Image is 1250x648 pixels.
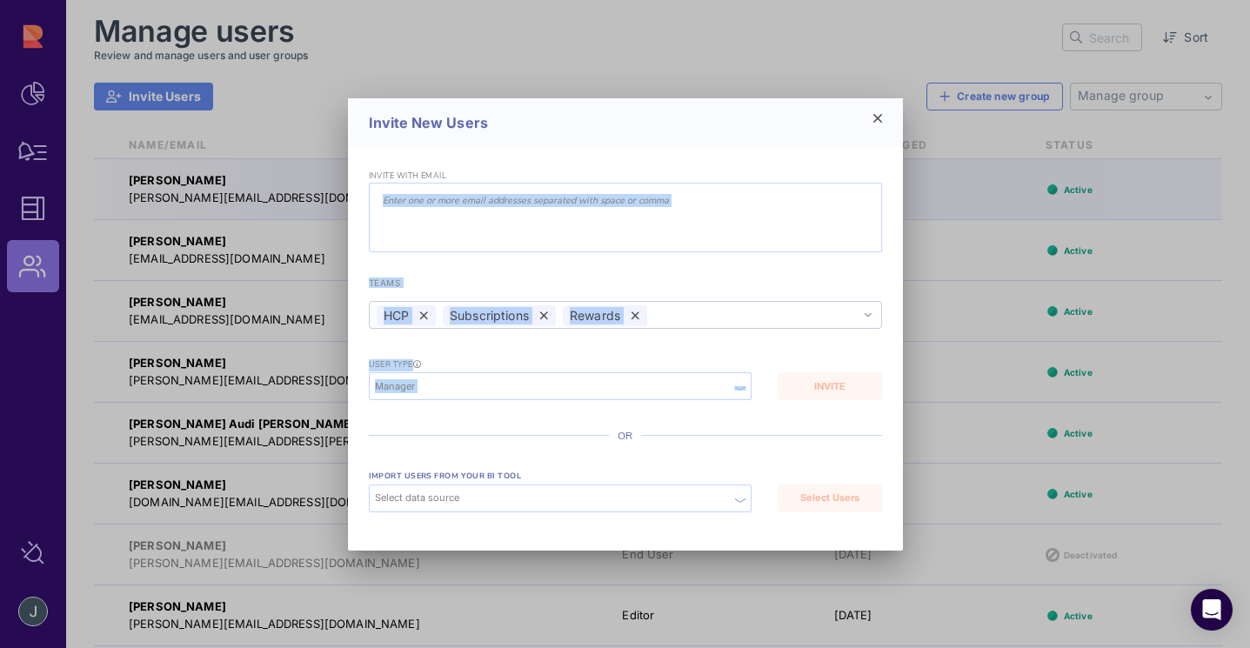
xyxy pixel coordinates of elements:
[376,190,875,210] input: Enter one or more email addresses separated with space or comma
[450,307,529,324] span: Subscriptions
[1191,589,1233,631] div: Open Intercom Messenger
[570,307,620,324] span: Rewards
[369,277,401,288] span: teams
[384,307,409,324] span: HCP
[369,111,488,134] span: Invite New Users
[369,170,447,181] label: Invite with email
[734,386,745,391] img: arrow
[369,471,752,483] label: import users from your bi tool
[734,498,745,503] img: arrow
[369,359,752,371] label: user type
